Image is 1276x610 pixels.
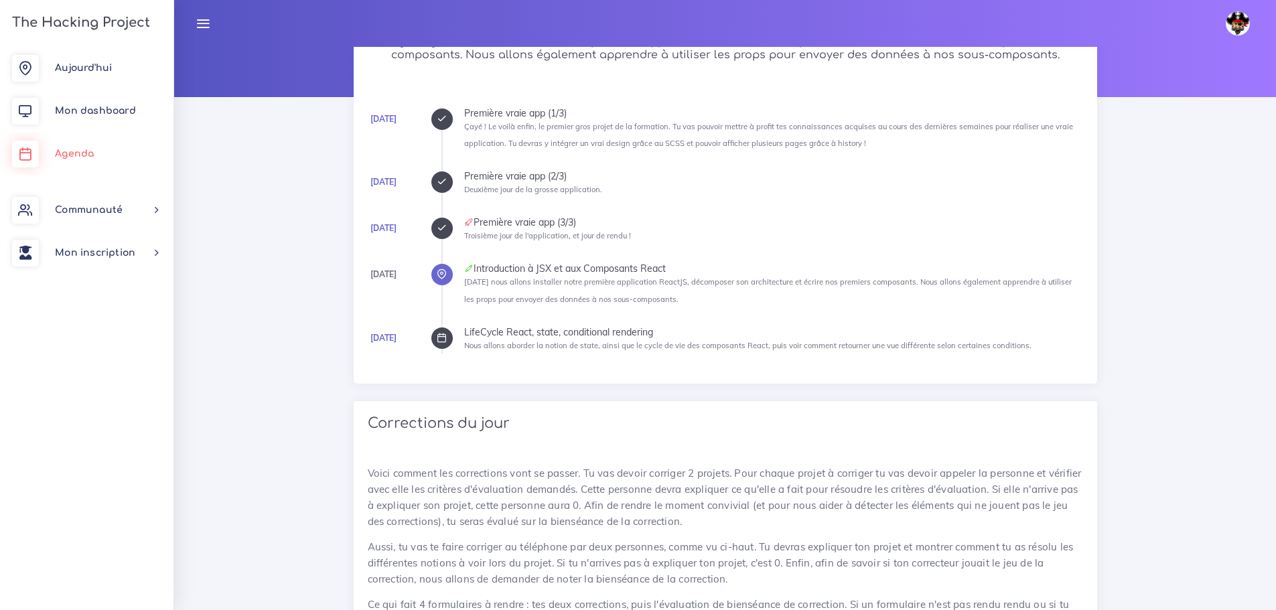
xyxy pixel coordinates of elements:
span: Mon inscription [55,248,135,258]
a: [DATE] [370,177,397,187]
span: Aujourd'hui [55,63,112,73]
div: Première vraie app (3/3) [464,218,1083,227]
span: Communauté [55,205,123,215]
div: LifeCycle React, state, conditional rendering [464,327,1083,337]
small: Çayé ! Le voilà enfin, le premier gros projet de la formation. Tu vas pouvoir mettre à profit tes... [464,122,1073,148]
div: Première vraie app (2/3) [464,171,1083,181]
p: Voici comment les corrections vont se passer. Tu vas devoir corriger 2 projets. Pour chaque proje... [368,465,1083,530]
small: [DATE] nous allons installer notre première application ReactJS, décomposer son architecture et é... [464,277,1072,303]
small: Troisième jour de l'application, et jour de rendu ! [464,231,631,240]
div: Introduction à JSX et aux Composants React [464,264,1083,273]
img: avatar [1226,11,1250,35]
h3: The Hacking Project [8,15,150,30]
span: Agenda [55,149,94,159]
a: [DATE] [370,223,397,233]
div: Première vraie app (1/3) [464,108,1083,118]
a: [DATE] [370,114,397,124]
span: Mon dashboard [55,106,136,116]
p: Aussi, tu vas te faire corriger au téléphone par deux personnes, comme vu ci-haut. Tu devras expl... [368,539,1083,587]
h5: [DATE] nous allons installer notre première application ReactJS, décomposer son architecture et é... [368,35,1083,61]
a: [DATE] [370,333,397,343]
div: [DATE] [370,267,397,282]
h3: Corrections du jour [368,415,1083,432]
small: Nous allons aborder la notion de state, ainsi que le cycle de vie des composants React, puis voir... [464,341,1032,350]
small: Deuxième jour de la grosse application. [464,185,602,194]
